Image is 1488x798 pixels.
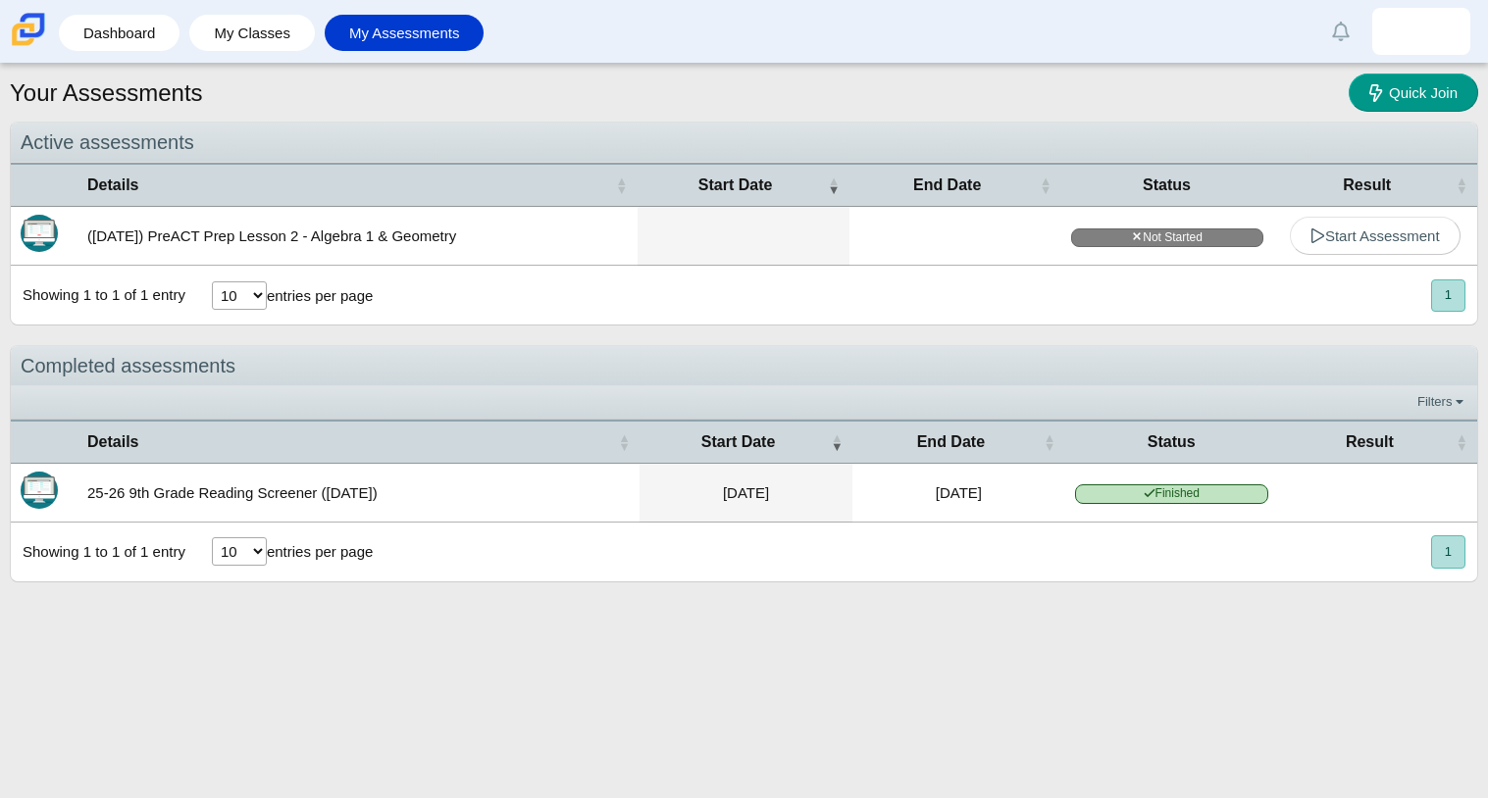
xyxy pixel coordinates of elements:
[334,15,475,51] a: My Assessments
[1310,227,1440,244] span: Start Assessment
[1406,16,1437,47] img: jared.baruch.kb2dbp
[1071,175,1263,196] span: Status
[267,543,373,560] label: entries per page
[936,484,982,501] time: Aug 21, 2025 at 11:46 AM
[1372,8,1470,55] a: jared.baruch.kb2dbp
[11,346,1477,386] div: Completed assessments
[1429,535,1465,568] nav: pagination
[10,76,203,110] h1: Your Assessments
[11,523,185,581] div: Showing 1 to 1 of 1 entry
[21,215,58,252] img: Itembank
[1431,279,1465,312] button: 1
[723,484,769,501] time: Aug 21, 2025 at 11:14 AM
[77,464,640,523] td: 25-26 9th Grade Reading Screener ([DATE])
[1429,279,1465,312] nav: pagination
[199,15,305,51] a: My Classes
[21,472,58,509] img: Itembank
[1431,535,1465,568] button: 1
[647,175,824,196] span: Start Date
[1349,74,1478,112] a: Quick Join
[267,287,373,304] label: entries per page
[87,431,614,453] span: Details
[862,431,1040,453] span: End Date
[616,175,628,195] span: Details : Activate to sort
[11,123,1477,163] div: Active assessments
[1456,175,1467,195] span: Result : Activate to sort
[8,36,49,53] a: Carmen School of Science & Technology
[1075,484,1268,503] span: Finished
[1319,10,1362,53] a: Alerts
[1283,175,1452,196] span: Result
[69,15,170,51] a: Dashboard
[828,175,840,195] span: Start Date : Activate to remove sorting
[1412,392,1472,412] a: Filters
[1456,432,1467,452] span: Result : Activate to sort
[87,175,612,196] span: Details
[1290,217,1461,255] a: Start Assessment
[649,431,827,453] span: Start Date
[1071,228,1263,247] span: Not Started
[1075,431,1268,453] span: Status
[859,175,1036,196] span: End Date
[77,207,638,266] td: ([DATE]) PreACT Prep Lesson 2 - Algebra 1 & Geometry
[1044,432,1055,452] span: End Date : Activate to sort
[11,266,185,324] div: Showing 1 to 1 of 1 entry
[1389,84,1458,101] span: Quick Join
[831,432,843,452] span: Start Date : Activate to remove sorting
[618,432,630,452] span: Details : Activate to sort
[8,9,49,50] img: Carmen School of Science & Technology
[1288,431,1452,453] span: Result
[1040,175,1052,195] span: End Date : Activate to sort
